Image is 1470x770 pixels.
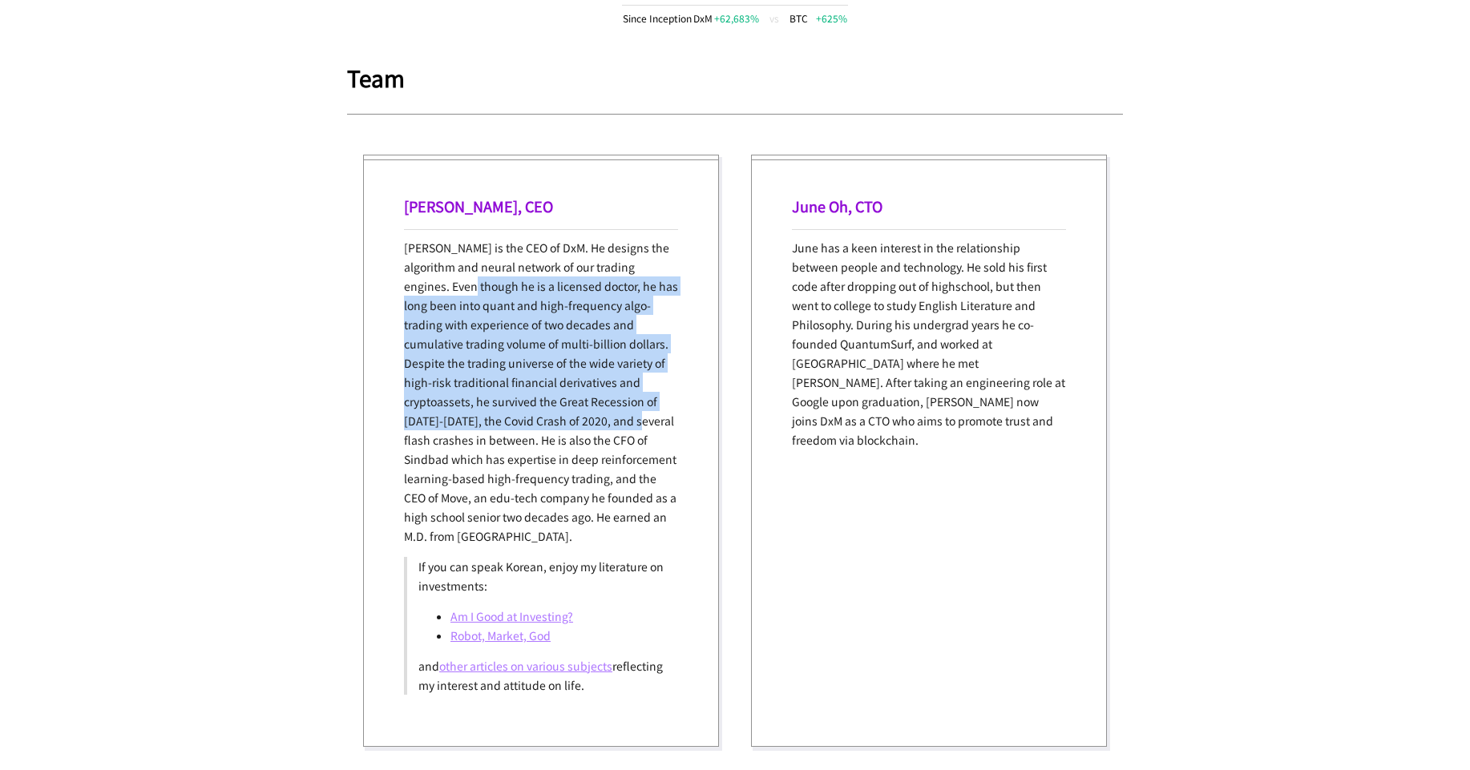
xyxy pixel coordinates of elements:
[404,238,678,546] p: [PERSON_NAME] is the CEO of DxM. He designs the algorithm and neural network of our trading engin...
[439,658,612,674] a: other articles on various subjects
[792,238,1066,450] p: June has a keen interest in the relationship between people and technology. He sold his first cod...
[792,196,1066,216] h1: June Oh, CTO
[693,6,713,30] td: DxM
[404,196,678,216] h1: [PERSON_NAME], CEO
[347,66,1123,90] h1: Team
[418,557,667,595] p: If you can speak Korean, enjoy my literature on investments:
[418,656,667,695] p: and reflecting my interest and attitude on life.
[450,608,573,624] a: Am I Good at Investing?
[789,6,809,30] td: BTC
[809,6,849,30] td: +625 %
[622,6,693,30] td: Since Inception
[713,6,760,30] td: +62,683 %
[450,627,551,643] a: Robot, Market, God
[760,6,789,30] td: vs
